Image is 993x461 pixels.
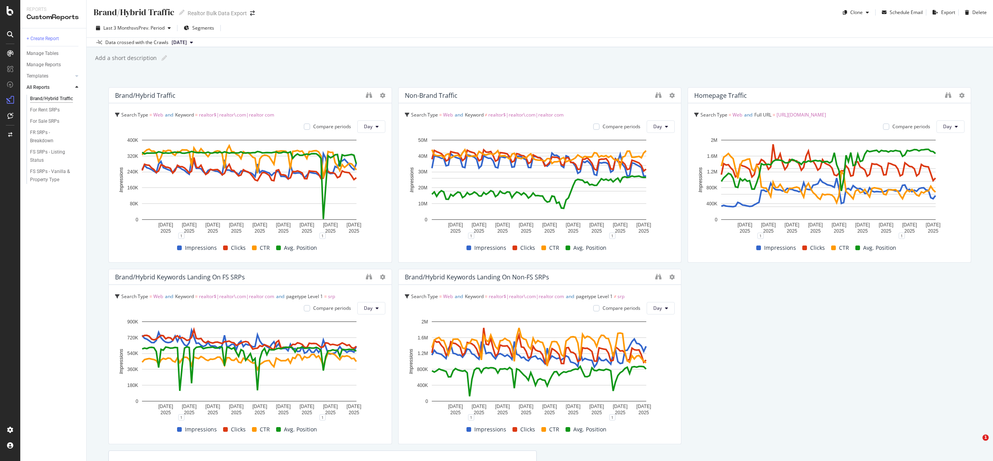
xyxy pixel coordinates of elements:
[27,72,48,80] div: Templates
[455,111,463,118] span: and
[276,404,291,409] text: [DATE]
[278,228,289,234] text: 2025
[694,92,747,99] div: Homepage Traffic
[398,87,682,263] div: Non-Brand TrafficSearch Type = WebandKeyword ≠ realtor$|realtor\.com|realtor comCompare periodsDa...
[206,404,220,409] text: [DATE]
[754,111,771,118] span: Full URL
[738,222,752,228] text: [DATE]
[474,425,506,434] span: Impressions
[27,83,50,92] div: All Reports
[127,185,138,191] text: 160K
[405,273,549,281] div: Brand/Hybrid keywords landing on non-FS SRPs
[489,293,564,300] span: realtor$|realtor\.com|realtor com
[127,319,138,325] text: 900K
[255,410,265,415] text: 2025
[184,410,195,415] text: 2025
[549,425,559,434] span: CTR
[195,111,198,118] span: =
[465,293,484,300] span: Keyword
[573,425,606,434] span: Avg. Position
[301,410,312,415] text: 2025
[347,222,362,228] text: [DATE]
[357,302,385,314] button: Day
[609,414,615,420] div: 1
[417,335,428,341] text: 1.6M
[153,293,163,300] span: Web
[115,318,383,417] div: A chart.
[260,425,270,434] span: CTR
[418,138,427,143] text: 50M
[405,136,673,236] div: A chart.
[252,404,267,409] text: [DATE]
[323,404,338,409] text: [DATE]
[468,414,474,420] div: 1
[93,22,174,34] button: Last 3 MonthsvsPrev. Period
[115,273,245,281] div: Brand/Hybrid keywords landing on FS SRPs
[472,404,486,409] text: [DATE]
[439,293,442,300] span: =
[300,404,314,409] text: [DATE]
[448,404,463,409] text: [DATE]
[732,111,742,118] span: Web
[495,404,510,409] text: [DATE]
[576,293,613,300] span: pagetype Level 1
[127,367,138,372] text: 360K
[879,222,894,228] text: [DATE]
[199,293,274,300] span: realtor$|realtor\.com|realtor com
[653,305,662,311] span: Day
[231,228,241,234] text: 2025
[366,274,372,280] div: binoculars
[27,61,61,69] div: Manage Reports
[105,39,168,46] div: Data crossed with the Crawls
[615,410,625,415] text: 2025
[568,410,578,415] text: 2025
[839,243,849,253] span: CTR
[175,293,194,300] span: Keyword
[130,201,138,207] text: 80K
[881,228,892,234] text: 2025
[260,243,270,253] span: CTR
[962,6,987,19] button: Delete
[519,222,534,228] text: [DATE]
[568,228,578,234] text: 2025
[591,410,602,415] text: 2025
[165,111,173,118] span: and
[787,228,797,234] text: 2025
[278,410,289,415] text: 2025
[425,399,428,404] text: 0
[182,404,197,409] text: [DATE]
[119,167,124,193] text: Impressions
[573,243,606,253] span: Avg. Position
[30,117,59,125] div: For Sale SRPs
[121,293,148,300] span: Search Type
[231,410,241,415] text: 2025
[319,233,326,239] div: 1
[448,222,463,228] text: [DATE]
[439,111,442,118] span: =
[473,410,484,415] text: 2025
[655,274,661,280] div: binoculars
[972,9,987,16] div: Delete
[301,228,312,234] text: 2025
[252,222,267,228] text: [DATE]
[495,222,510,228] text: [DATE]
[411,111,438,118] span: Search Type
[207,228,218,234] text: 2025
[929,6,955,19] button: Export
[408,349,414,374] text: Impressions
[313,305,351,311] div: Compare periods
[549,243,559,253] span: CTR
[349,410,359,415] text: 2025
[589,222,604,228] text: [DATE]
[27,83,73,92] a: All Reports
[364,123,372,130] span: Day
[926,222,941,228] text: [DATE]
[566,404,580,409] text: [DATE]
[27,6,80,13] div: Reports
[418,169,427,175] text: 30M
[945,92,951,98] div: binoculars
[566,293,574,300] span: and
[928,228,938,234] text: 2025
[231,243,246,253] span: Clicks
[366,92,372,98] div: binoculars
